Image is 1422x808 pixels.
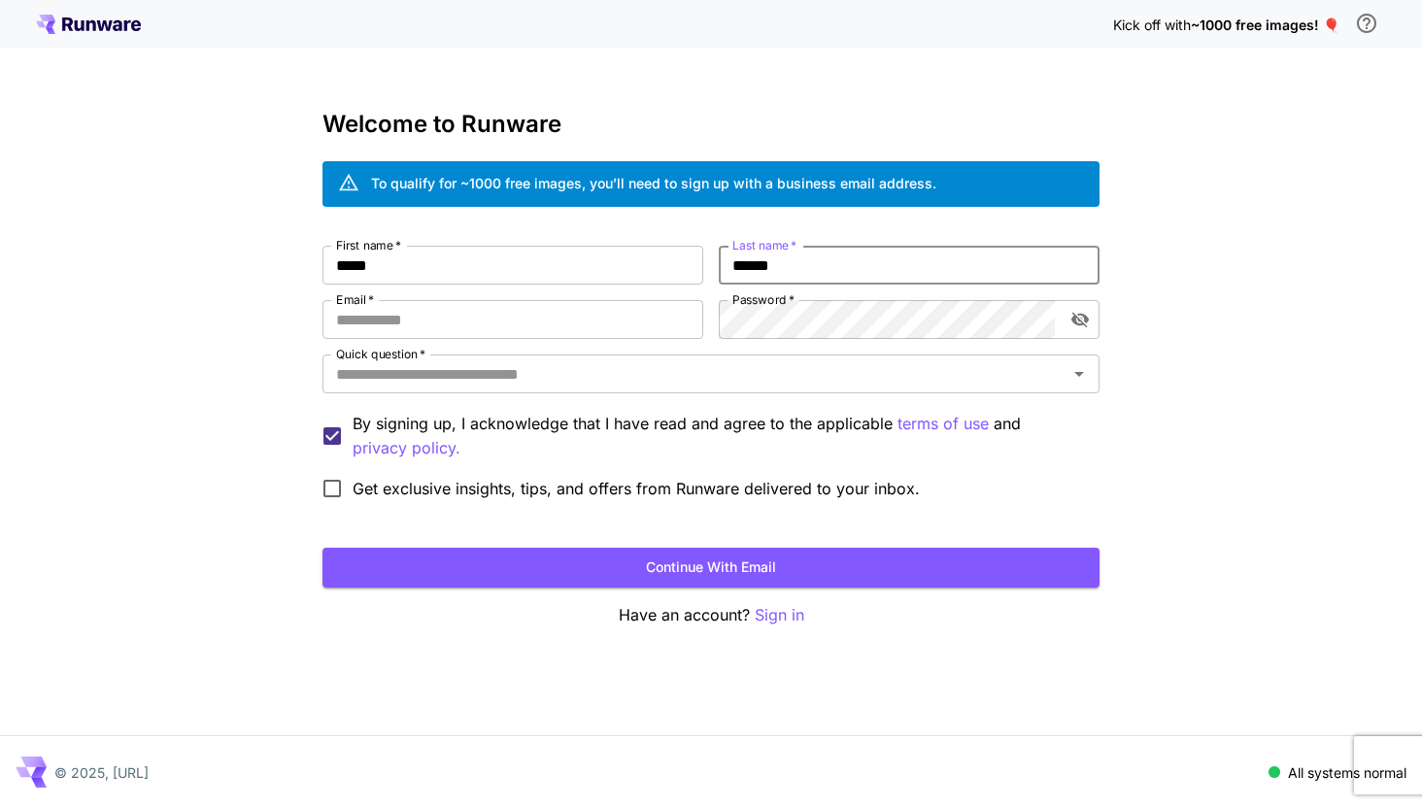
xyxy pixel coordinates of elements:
p: By signing up, I acknowledge that I have read and agree to the applicable and [353,412,1084,460]
button: Sign in [755,603,804,627]
button: toggle password visibility [1063,302,1098,337]
button: By signing up, I acknowledge that I have read and agree to the applicable and privacy policy. [897,412,989,436]
p: Have an account? [322,603,1100,627]
span: ~1000 free images! 🎈 [1191,17,1339,33]
p: terms of use [897,412,989,436]
button: Continue with email [322,548,1100,588]
label: Quick question [336,346,425,362]
button: Open [1066,360,1093,387]
span: Get exclusive insights, tips, and offers from Runware delivered to your inbox. [353,477,920,500]
h3: Welcome to Runware [322,111,1100,138]
label: Email [336,291,374,308]
label: Last name [732,237,796,253]
button: By signing up, I acknowledge that I have read and agree to the applicable terms of use and [353,436,460,460]
label: Password [732,291,795,308]
button: In order to qualify for free credit, you need to sign up with a business email address and click ... [1347,4,1386,43]
div: To qualify for ~1000 free images, you’ll need to sign up with a business email address. [371,173,936,193]
label: First name [336,237,401,253]
p: © 2025, [URL] [54,762,149,783]
p: privacy policy. [353,436,460,460]
span: Kick off with [1113,17,1191,33]
p: All systems normal [1288,762,1406,783]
